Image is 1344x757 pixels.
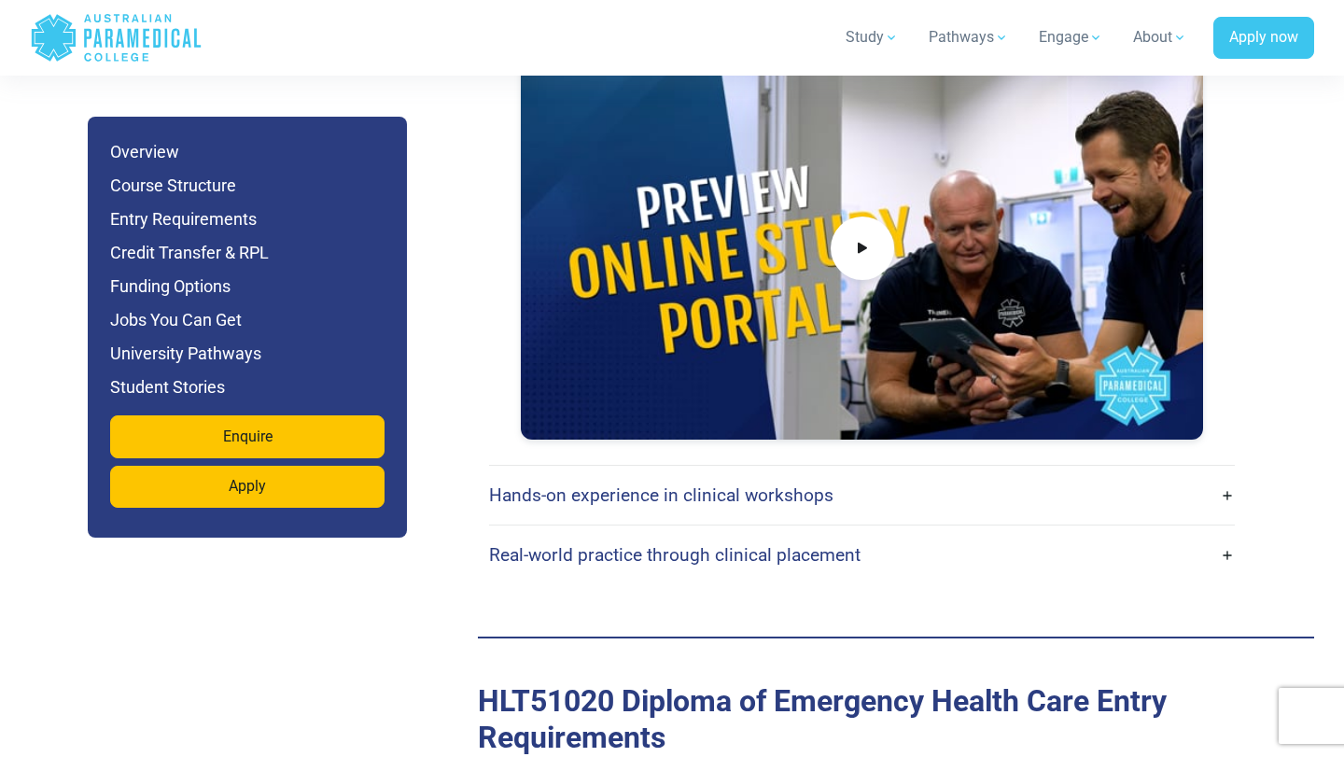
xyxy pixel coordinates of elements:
a: About [1122,11,1198,63]
a: Australian Paramedical College [30,7,203,68]
a: Hands-on experience in clinical workshops [489,473,1235,517]
a: Apply now [1213,17,1314,60]
h4: Hands-on experience in clinical workshops [489,484,833,506]
h2: Entry Requirements [478,683,1314,755]
h4: Real-world practice through clinical placement [489,544,861,566]
a: Pathways [917,11,1020,63]
a: Real-world practice through clinical placement [489,533,1235,577]
a: Engage [1028,11,1114,63]
a: Study [834,11,910,63]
